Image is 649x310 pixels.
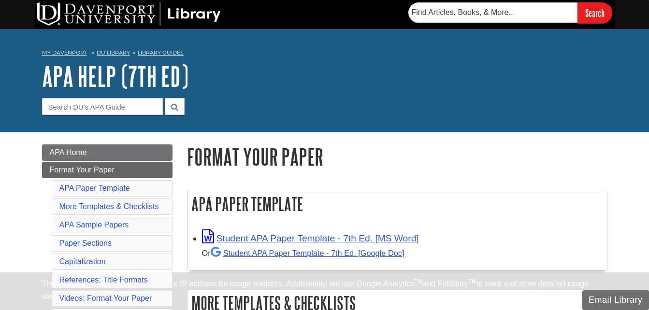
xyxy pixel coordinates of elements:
h1: Format Your Paper [187,144,607,169]
a: Library Guides [138,49,184,56]
a: APA Home [42,144,173,161]
span: Format Your Paper [50,166,115,174]
input: Search [577,2,612,23]
input: Search DU's APA Guide [42,98,163,115]
img: DU Library [37,2,221,26]
span: APA Home [50,148,87,156]
input: Find Articles, Books, & More... [408,2,577,23]
a: Format Your Paper [42,162,173,178]
a: DU Library [97,49,130,56]
a: Student APA Paper Template - 7th Ed. [Google Doc] [211,249,404,257]
a: My Davenport [42,49,87,57]
button: Email Library [582,290,649,310]
a: References: Title Formats [59,276,148,284]
a: Link opens in new window [202,233,419,243]
h2: APA Paper Template [187,191,607,217]
a: APA Help (7th Ed) [42,61,188,91]
a: Capitalization [59,257,106,266]
a: Paper Sections [59,239,112,247]
a: More Templates & Checklists [59,202,159,211]
nav: breadcrumb [42,46,607,62]
a: Videos: Format Your Paper [59,294,152,302]
small: Or [202,249,404,257]
form: Searches DU Library's articles, books, and more [408,2,612,23]
a: APA Sample Papers [59,221,129,229]
a: APA Paper Template [59,184,130,192]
